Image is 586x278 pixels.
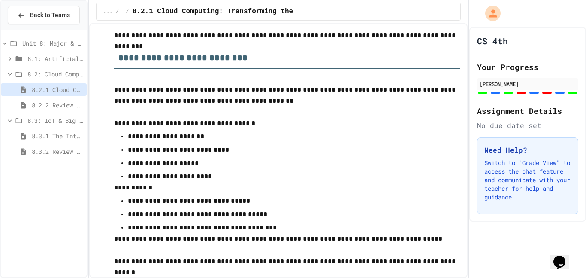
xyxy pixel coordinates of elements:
span: 8.3: IoT & Big Data [27,116,83,125]
span: 8.2.2 Review - Cloud Computing [32,101,83,110]
div: My Account [476,3,503,23]
iframe: chat widget [550,244,577,269]
span: / [116,8,119,15]
div: [PERSON_NAME] [480,80,576,88]
span: 8.2.1 Cloud Computing: Transforming the Digital World [133,6,351,17]
span: Back to Teams [30,11,70,20]
span: 8.2: Cloud Computing [27,70,83,79]
span: 8.3.1 The Internet of Things and Big Data: Our Connected Digital World [32,131,83,141]
span: 8.3.2 Review - The Internet of Things and Big Data [32,147,83,156]
h2: Your Progress [477,61,578,73]
span: / [126,8,129,15]
div: No due date set [477,120,578,131]
span: ... [103,8,113,15]
span: Unit 8: Major & Emerging Technologies [22,39,83,48]
p: Switch to "Grade View" to access the chat feature and communicate with your teacher for help and ... [484,159,571,202]
h3: Need Help? [484,145,571,155]
h2: Assignment Details [477,105,578,117]
button: Back to Teams [8,6,80,24]
span: 8.2.1 Cloud Computing: Transforming the Digital World [32,85,83,94]
h1: CS 4th [477,35,508,47]
span: 8.1: Artificial Intelligence Basics [27,54,83,63]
